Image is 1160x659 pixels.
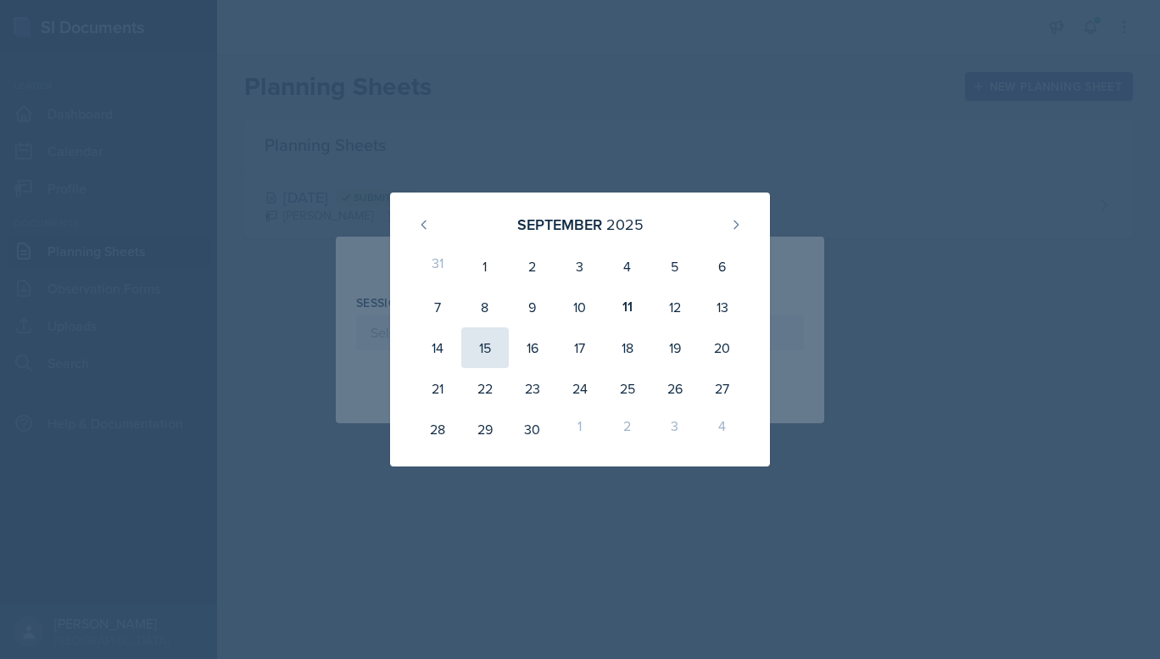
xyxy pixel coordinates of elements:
[699,368,746,409] div: 27
[509,246,556,287] div: 2
[509,287,556,327] div: 9
[604,368,651,409] div: 25
[461,287,509,327] div: 8
[509,409,556,450] div: 30
[509,327,556,368] div: 16
[651,327,699,368] div: 19
[699,287,746,327] div: 13
[651,409,699,450] div: 3
[604,409,651,450] div: 2
[414,327,461,368] div: 14
[556,368,604,409] div: 24
[461,409,509,450] div: 29
[604,327,651,368] div: 18
[414,368,461,409] div: 21
[651,368,699,409] div: 26
[414,246,461,287] div: 31
[461,368,509,409] div: 22
[606,213,644,236] div: 2025
[699,409,746,450] div: 4
[651,287,699,327] div: 12
[699,327,746,368] div: 20
[556,327,604,368] div: 17
[699,246,746,287] div: 6
[461,327,509,368] div: 15
[556,287,604,327] div: 10
[517,213,602,236] div: September
[414,409,461,450] div: 28
[509,368,556,409] div: 23
[651,246,699,287] div: 5
[414,287,461,327] div: 7
[604,246,651,287] div: 4
[461,246,509,287] div: 1
[604,287,651,327] div: 11
[556,246,604,287] div: 3
[556,409,604,450] div: 1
